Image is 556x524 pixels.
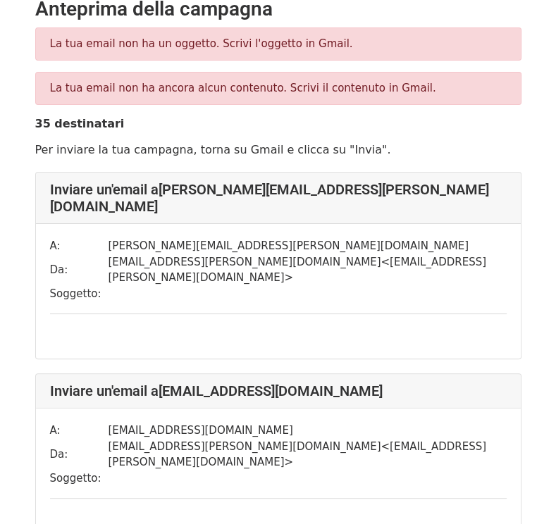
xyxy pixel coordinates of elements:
font: [EMAIL_ADDRESS][PERSON_NAME][DOMAIN_NAME] [108,440,486,469]
font: Inviare un'email a [50,181,159,198]
font: La tua email non ha un oggetto. Scrivi l'oggetto in Gmail. [50,37,353,50]
font: Da: [50,263,68,276]
font: Soggetto: [50,288,101,301]
font: 35 destinatari [35,117,125,130]
font: > [284,456,293,469]
font: La tua email non ha ancora alcun contenuto. Scrivi il contenuto in Gmail. [50,82,436,94]
iframe: Widget di chat [486,456,556,524]
font: > [284,272,293,285]
font: [EMAIL_ADDRESS][PERSON_NAME][DOMAIN_NAME] [108,256,486,285]
font: [EMAIL_ADDRESS][DOMAIN_NAME] [108,424,292,437]
font: [EMAIL_ADDRESS][DOMAIN_NAME] [159,382,383,399]
font: Da: [50,448,68,461]
font: [EMAIL_ADDRESS][PERSON_NAME][DOMAIN_NAME] [108,440,381,453]
font: [PERSON_NAME][EMAIL_ADDRESS][PERSON_NAME][DOMAIN_NAME] [108,239,468,252]
font: Soggetto: [50,473,101,485]
div: Chat widget [486,456,556,524]
font: Inviare un'email a [50,382,159,399]
font: A: [50,239,61,252]
font: [PERSON_NAME][EMAIL_ADDRESS][PERSON_NAME][DOMAIN_NAME] [50,181,489,215]
font: < [381,440,390,453]
font: A: [50,424,61,437]
font: Per inviare la tua campagna, torna su Gmail e clicca su "Invia". [35,143,391,156]
font: [EMAIL_ADDRESS][PERSON_NAME][DOMAIN_NAME] [108,256,381,268]
font: < [381,256,390,268]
